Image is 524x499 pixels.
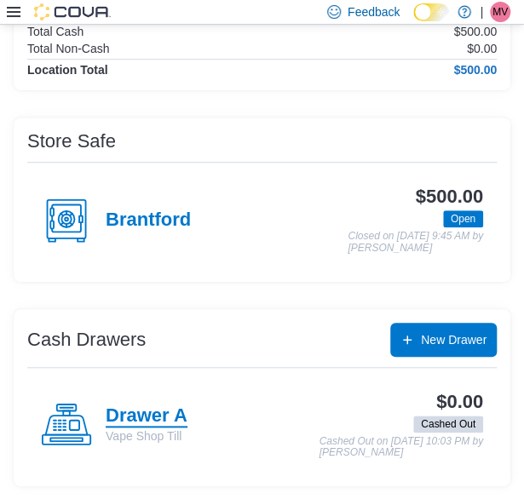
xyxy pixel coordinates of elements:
[413,3,449,21] input: Dark Mode
[421,331,487,348] span: New Drawer
[319,436,483,459] p: Cashed Out on [DATE] 10:03 PM by [PERSON_NAME]
[436,392,483,412] h3: $0.00
[348,3,400,20] span: Feedback
[27,25,83,38] h6: Total Cash
[348,231,483,254] p: Closed on [DATE] 9:45 AM by [PERSON_NAME]
[27,330,146,350] h3: Cash Drawers
[27,131,116,152] h3: Store Safe
[413,21,414,22] span: Dark Mode
[106,209,191,232] h4: Brantford
[106,427,187,445] p: Vape Shop Till
[490,2,510,22] div: Melanie Vape
[106,405,187,427] h4: Drawer A
[27,42,110,55] h6: Total Non-Cash
[27,63,108,77] h4: Location Total
[416,186,483,207] h3: $500.00
[390,323,497,357] button: New Drawer
[451,211,475,227] span: Open
[421,416,475,432] span: Cashed Out
[492,2,508,22] span: MV
[480,2,483,22] p: |
[453,63,497,77] h4: $500.00
[443,210,483,227] span: Open
[413,416,483,433] span: Cashed Out
[467,42,497,55] p: $0.00
[453,25,497,38] p: $500.00
[34,3,111,20] img: Cova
